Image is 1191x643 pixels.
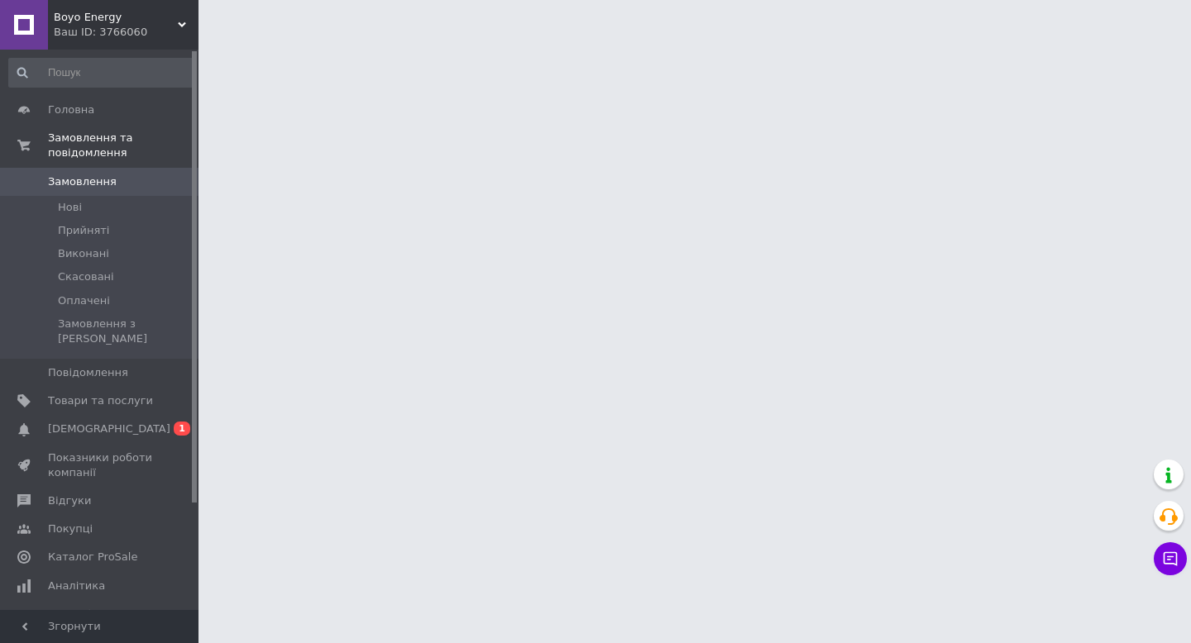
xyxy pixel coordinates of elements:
[54,25,198,40] div: Ваш ID: 3766060
[1154,542,1187,575] button: Чат з покупцем
[58,317,194,346] span: Замовлення з [PERSON_NAME]
[48,422,170,436] span: [DEMOGRAPHIC_DATA]
[58,269,114,284] span: Скасовані
[54,10,178,25] span: Boyo Energy
[48,550,137,564] span: Каталог ProSale
[48,579,105,593] span: Аналітика
[58,223,109,238] span: Прийняті
[58,246,109,261] span: Виконані
[48,607,153,636] span: Управління сайтом
[48,522,93,536] span: Покупці
[48,493,91,508] span: Відгуки
[48,174,117,189] span: Замовлення
[48,102,94,117] span: Головна
[48,393,153,408] span: Товари та послуги
[58,293,110,308] span: Оплачені
[8,58,195,88] input: Пошук
[174,422,190,436] span: 1
[58,200,82,215] span: Нові
[48,365,128,380] span: Повідомлення
[48,450,153,480] span: Показники роботи компанії
[48,131,198,160] span: Замовлення та повідомлення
